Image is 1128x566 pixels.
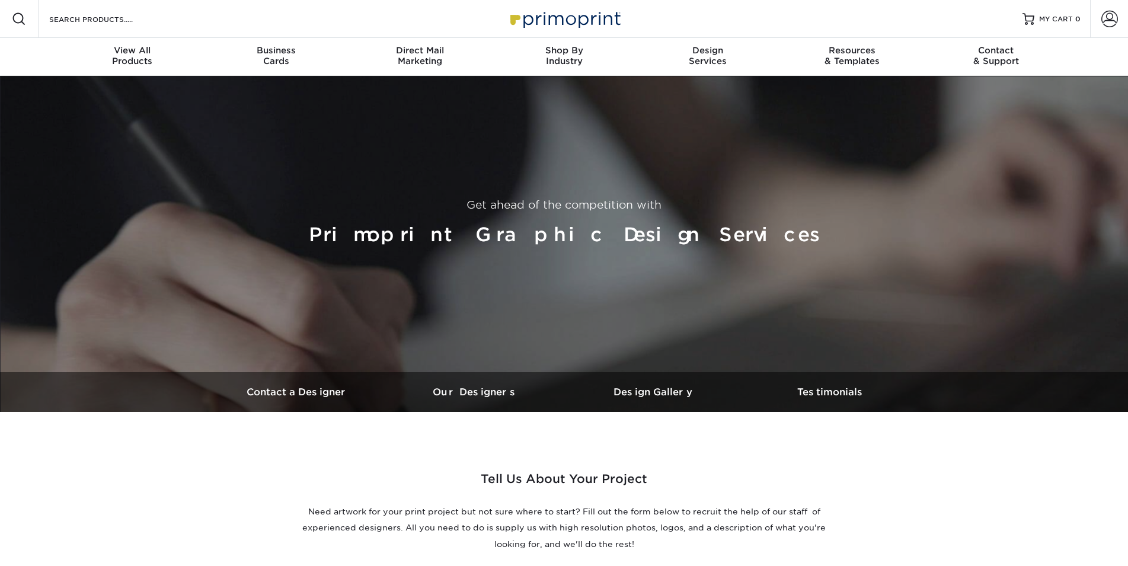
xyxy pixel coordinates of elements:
[924,45,1068,66] div: & Support
[298,469,831,499] h2: Tell Us About Your Project
[636,38,780,76] a: DesignServices
[213,218,915,251] h1: Primoprint Graphic Design Services
[636,45,780,66] div: Services
[924,45,1068,56] span: Contact
[492,38,636,76] a: Shop ByIndustry
[742,386,920,398] h3: Testimonials
[386,372,564,412] a: Our Designers
[348,45,492,56] span: Direct Mail
[564,386,742,398] h3: Design Gallery
[564,372,742,412] a: Design Gallery
[1039,14,1073,24] span: MY CART
[636,45,780,56] span: Design
[492,45,636,56] span: Shop By
[780,38,924,76] a: Resources& Templates
[60,38,204,76] a: View AllProducts
[742,372,920,412] a: Testimonials
[348,45,492,66] div: Marketing
[204,45,348,56] span: Business
[924,38,1068,76] a: Contact& Support
[1075,15,1081,23] span: 0
[298,504,831,552] p: Need artwork for your print project but not sure where to start? Fill out the form below to recru...
[386,386,564,398] h3: Our Designers
[204,38,348,76] a: BusinessCards
[60,45,204,66] div: Products
[348,38,492,76] a: Direct MailMarketing
[209,372,386,412] a: Contact a Designer
[780,45,924,66] div: & Templates
[492,45,636,66] div: Industry
[505,6,624,31] img: Primoprint
[209,386,386,398] h3: Contact a Designer
[60,45,204,56] span: View All
[204,45,348,66] div: Cards
[213,197,915,213] p: Get ahead of the competition with
[780,45,924,56] span: Resources
[48,12,164,26] input: SEARCH PRODUCTS.....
